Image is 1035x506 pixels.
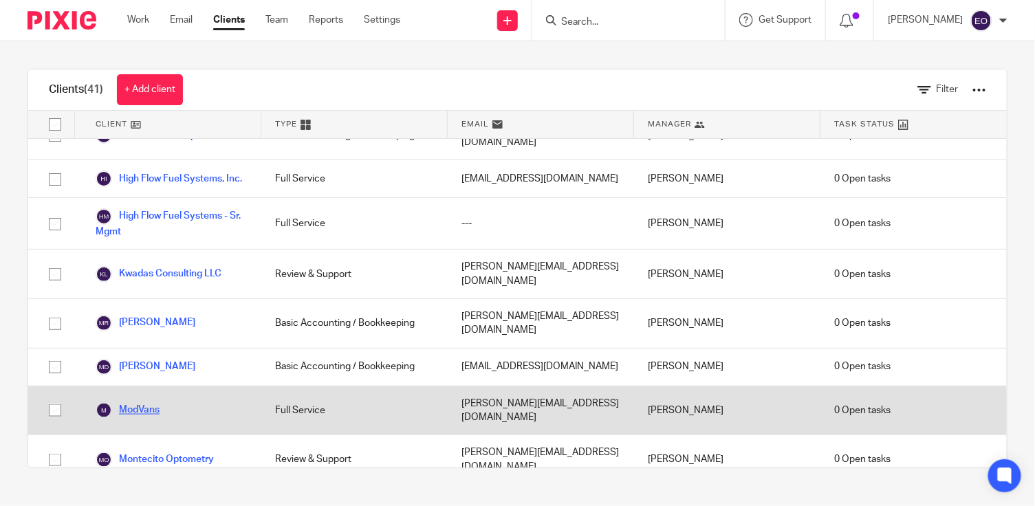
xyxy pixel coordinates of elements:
[634,250,820,298] div: [PERSON_NAME]
[634,386,820,435] div: [PERSON_NAME]
[448,386,634,435] div: [PERSON_NAME][EMAIL_ADDRESS][DOMAIN_NAME]
[461,118,489,130] span: Email
[96,266,221,283] a: Kwadas Consulting LLC
[96,208,112,225] img: svg%3E
[261,386,448,435] div: Full Service
[970,10,992,32] img: svg%3E
[96,170,112,187] img: svg%3E
[560,16,684,29] input: Search
[448,299,634,348] div: [PERSON_NAME][EMAIL_ADDRESS][DOMAIN_NAME]
[261,160,448,197] div: Full Service
[96,402,160,419] a: ModVans
[448,250,634,298] div: [PERSON_NAME][EMAIL_ADDRESS][DOMAIN_NAME]
[937,85,959,94] span: Filter
[261,349,448,386] div: Basic Accounting / Bookkeeping
[96,452,214,468] a: Montecito Optometry
[759,15,811,25] span: Get Support
[84,84,103,95] span: (41)
[648,118,691,130] span: Manager
[96,170,242,187] a: High Flow Fuel Systems, Inc.
[127,13,149,27] a: Work
[49,82,103,97] h1: Clients
[170,13,193,27] a: Email
[834,267,891,281] span: 0 Open tasks
[834,452,891,466] span: 0 Open tasks
[448,435,634,484] div: [PERSON_NAME][EMAIL_ADDRESS][DOMAIN_NAME]
[448,349,634,386] div: [EMAIL_ADDRESS][DOMAIN_NAME]
[364,13,400,27] a: Settings
[275,118,297,130] span: Type
[96,452,112,468] img: svg%3E
[834,118,895,130] span: Task Status
[117,74,183,105] a: + Add client
[96,266,112,283] img: svg%3E
[888,13,963,27] p: [PERSON_NAME]
[309,13,343,27] a: Reports
[448,198,634,249] div: ---
[96,315,195,331] a: [PERSON_NAME]
[96,359,112,375] img: svg%3E
[96,118,127,130] span: Client
[834,172,891,186] span: 0 Open tasks
[96,359,195,375] a: [PERSON_NAME]
[265,13,288,27] a: Team
[634,435,820,484] div: [PERSON_NAME]
[834,316,891,330] span: 0 Open tasks
[213,13,245,27] a: Clients
[634,349,820,386] div: [PERSON_NAME]
[96,402,112,419] img: svg%3E
[96,208,248,239] a: High Flow Fuel Systems - Sr. Mgmt
[834,404,891,417] span: 0 Open tasks
[261,299,448,348] div: Basic Accounting / Bookkeeping
[42,111,68,137] input: Select all
[834,217,891,230] span: 0 Open tasks
[834,360,891,373] span: 0 Open tasks
[96,315,112,331] img: svg%3E
[261,250,448,298] div: Review & Support
[448,160,634,197] div: [EMAIL_ADDRESS][DOMAIN_NAME]
[634,160,820,197] div: [PERSON_NAME]
[261,435,448,484] div: Review & Support
[28,11,96,30] img: Pixie
[634,198,820,249] div: [PERSON_NAME]
[261,198,448,249] div: Full Service
[634,299,820,348] div: [PERSON_NAME]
